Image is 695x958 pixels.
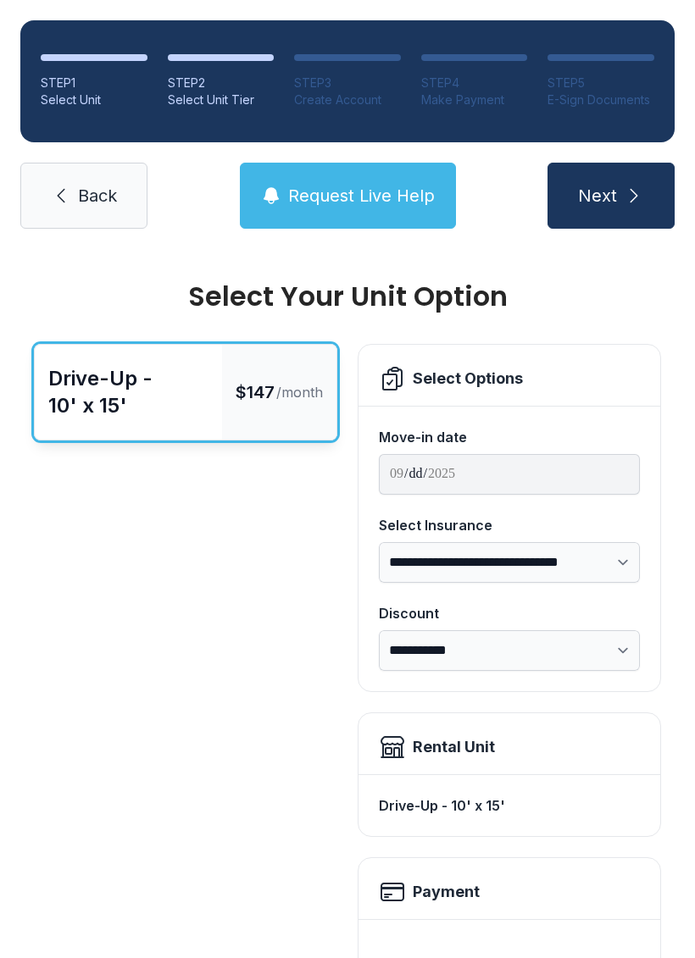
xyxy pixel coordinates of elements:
[379,515,640,535] div: Select Insurance
[288,184,435,208] span: Request Live Help
[41,75,147,91] div: STEP 1
[34,283,661,310] div: Select Your Unit Option
[379,427,640,447] div: Move-in date
[379,603,640,623] div: Discount
[168,91,275,108] div: Select Unit Tier
[379,789,640,822] div: Drive-Up - 10' x 15'
[413,735,495,759] div: Rental Unit
[548,75,654,91] div: STEP 5
[413,880,480,904] h2: Payment
[421,75,528,91] div: STEP 4
[48,365,208,419] div: Drive-Up - 10' x 15'
[379,630,640,671] select: Discount
[41,91,147,108] div: Select Unit
[421,91,528,108] div: Make Payment
[379,542,640,583] select: Select Insurance
[294,75,401,91] div: STEP 3
[276,382,323,402] span: /month
[379,454,640,495] input: Move-in date
[236,380,275,404] span: $147
[168,75,275,91] div: STEP 2
[78,184,117,208] span: Back
[578,184,617,208] span: Next
[548,91,654,108] div: E-Sign Documents
[294,91,401,108] div: Create Account
[413,367,523,390] div: Select Options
